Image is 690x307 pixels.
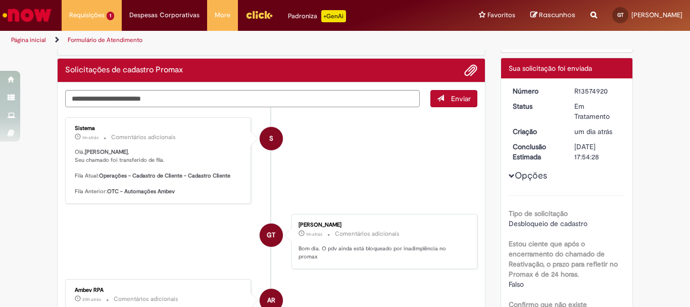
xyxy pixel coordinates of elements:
button: Adicionar anexos [464,64,477,77]
span: Despesas Corporativas [129,10,200,20]
span: 20h atrás [82,296,101,302]
div: R13574920 [574,86,621,96]
span: 1m atrás [306,231,322,237]
ul: Trilhas de página [8,31,453,50]
span: Requisições [69,10,105,20]
small: Comentários adicionais [114,295,178,303]
p: Olá, , Seu chamado foi transferido de fila. Fila Atual: Fila Anterior: [75,148,243,196]
a: Rascunhos [530,11,575,20]
time: 29/09/2025 08:26:29 [574,127,612,136]
div: [DATE] 17:54:28 [574,142,621,162]
time: 29/09/2025 13:05:32 [82,296,101,302]
small: Comentários adicionais [335,230,400,238]
div: System [260,127,283,150]
span: GT [617,12,624,18]
img: click_logo_yellow_360x200.png [245,7,273,22]
p: Bom dia. O pdv ainda está bloqueado por inadimplência no promax [299,245,467,260]
dt: Conclusão Estimada [505,142,567,162]
span: Favoritos [487,10,515,20]
span: 1 [107,12,114,20]
dt: Número [505,86,567,96]
div: Guilherme Gontijo Tuyama [260,224,283,247]
span: GT [267,223,275,247]
a: Página inicial [11,36,46,44]
div: Em Tratamento [574,101,621,121]
div: 29/09/2025 08:26:29 [574,126,621,137]
span: Sua solicitação foi enviada [509,64,592,73]
h2: Solicitações de cadastro Promax Histórico de tíquete [65,66,183,75]
b: OTC - Automações Ambev [107,188,175,195]
p: +GenAi [321,10,346,22]
b: Operações - Cadastro de Cliente - Cadastro Cliente [99,172,230,180]
span: More [215,10,230,20]
img: ServiceNow [1,5,53,25]
span: 1m atrás [82,135,98,141]
span: S [269,126,273,151]
b: Tipo de solicitação [509,209,568,218]
a: Formulário de Atendimento [68,36,142,44]
span: Desbloqueio de cadastro [509,219,587,228]
span: Rascunhos [539,10,575,20]
textarea: Digite sua mensagem aqui... [65,90,420,107]
small: Comentários adicionais [111,133,176,142]
div: Sistema [75,125,243,131]
div: [PERSON_NAME] [299,222,467,228]
button: Enviar [430,90,477,107]
dt: Status [505,101,567,111]
dt: Criação [505,126,567,137]
div: Ambev RPA [75,287,243,293]
b: [PERSON_NAME] [85,148,128,156]
span: um dia atrás [574,127,612,136]
time: 30/09/2025 08:49:54 [306,231,322,237]
time: 30/09/2025 08:49:55 [82,135,98,141]
span: Falso [509,280,524,289]
b: Estou ciente que após o encerramento do chamado de Reativação, o prazo para refletir no Promax é ... [509,239,618,279]
span: [PERSON_NAME] [631,11,682,19]
span: Enviar [451,94,471,103]
div: Padroniza [288,10,346,22]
